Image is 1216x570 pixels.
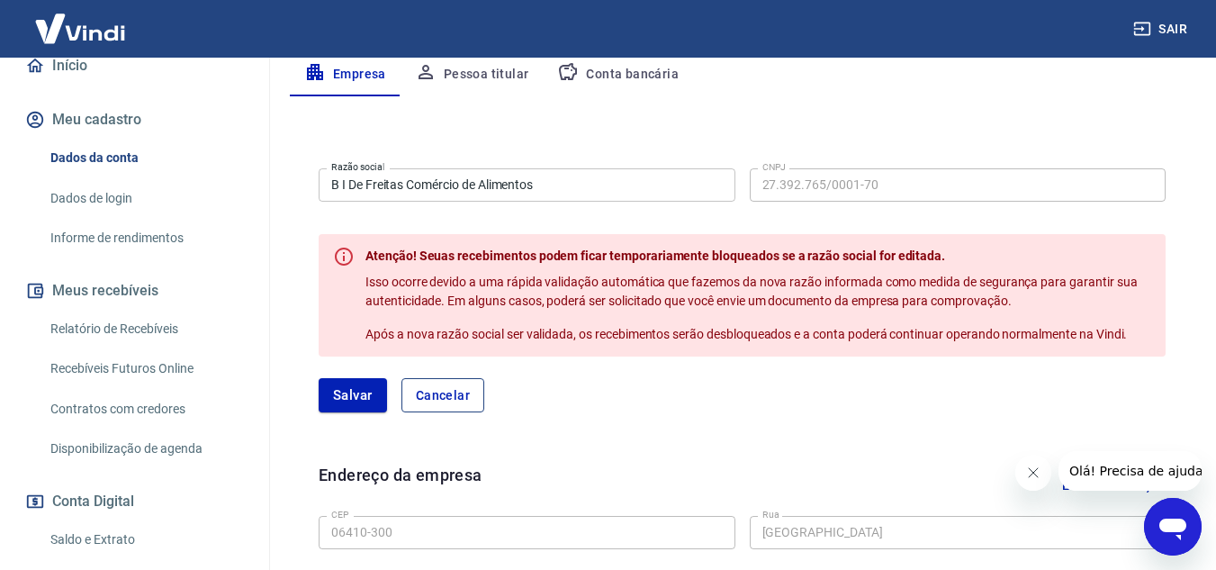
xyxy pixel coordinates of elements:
[365,327,1127,341] span: Após a nova razão social ser validada, os recebimentos serão desbloqueados e a conta poderá conti...
[43,391,248,428] a: Contratos com credores
[1015,455,1051,491] iframe: Fechar mensagem
[43,521,248,558] a: Saldo e Extrato
[22,100,248,140] button: Meu cadastro
[22,46,248,86] a: Início
[22,271,248,311] button: Meus recebíveis
[319,463,482,509] h6: Endereço da empresa
[1058,451,1202,491] iframe: Mensagem da empresa
[401,53,544,96] button: Pessoa titular
[22,1,139,56] img: Vindi
[43,140,248,176] a: Dados da conta
[1130,13,1194,46] button: Sair
[11,13,151,27] span: Olá! Precisa de ajuda?
[319,378,387,412] button: Salvar
[43,350,248,387] a: Recebíveis Futuros Online
[401,378,484,412] button: Cancelar
[43,220,248,257] a: Informe de rendimentos
[43,311,248,348] a: Relatório de Recebíveis
[43,430,248,467] a: Disponibilização de agenda
[290,53,401,96] button: Empresa
[365,249,945,263] span: Atenção! Seuas recebimentos podem ficar temporariamente bloqueados se a razão social for editada.
[762,160,786,174] label: CNPJ
[331,160,384,174] label: Razão social
[762,508,779,521] label: Rua
[1144,498,1202,556] iframe: Botão para abrir a janela de mensagens
[365,275,1139,308] span: Isso ocorre devido a uma rápida validação automática que fazemos da nova razão informada como med...
[331,508,348,521] label: CEP
[543,53,693,96] button: Conta bancária
[43,180,248,217] a: Dados de login
[22,482,248,521] button: Conta Digital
